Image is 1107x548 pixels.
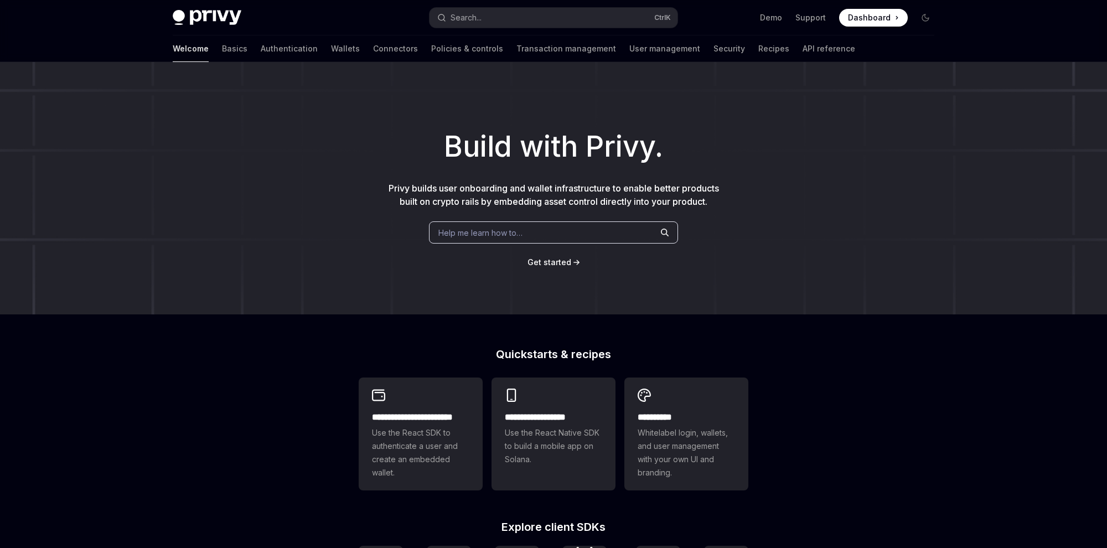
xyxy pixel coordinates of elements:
[516,35,616,62] a: Transaction management
[795,12,826,23] a: Support
[372,426,469,479] span: Use the React SDK to authenticate a user and create an embedded wallet.
[760,12,782,23] a: Demo
[527,257,571,268] a: Get started
[654,13,671,22] span: Ctrl K
[173,10,241,25] img: dark logo
[261,35,318,62] a: Authentication
[839,9,908,27] a: Dashboard
[713,35,745,62] a: Security
[492,378,615,490] a: **** **** **** ***Use the React Native SDK to build a mobile app on Solana.
[624,378,748,490] a: **** *****Whitelabel login, wallets, and user management with your own UI and branding.
[451,11,482,24] div: Search...
[505,426,602,466] span: Use the React Native SDK to build a mobile app on Solana.
[629,35,700,62] a: User management
[359,349,748,360] h2: Quickstarts & recipes
[373,35,418,62] a: Connectors
[222,35,247,62] a: Basics
[758,35,789,62] a: Recipes
[917,9,934,27] button: Toggle dark mode
[638,426,735,479] span: Whitelabel login, wallets, and user management with your own UI and branding.
[431,35,503,62] a: Policies & controls
[359,521,748,533] h2: Explore client SDKs
[848,12,891,23] span: Dashboard
[803,35,855,62] a: API reference
[173,35,209,62] a: Welcome
[18,125,1089,168] h1: Build with Privy.
[331,35,360,62] a: Wallets
[430,8,677,28] button: Search...CtrlK
[527,257,571,267] span: Get started
[389,183,719,207] span: Privy builds user onboarding and wallet infrastructure to enable better products built on crypto ...
[438,227,523,239] span: Help me learn how to…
